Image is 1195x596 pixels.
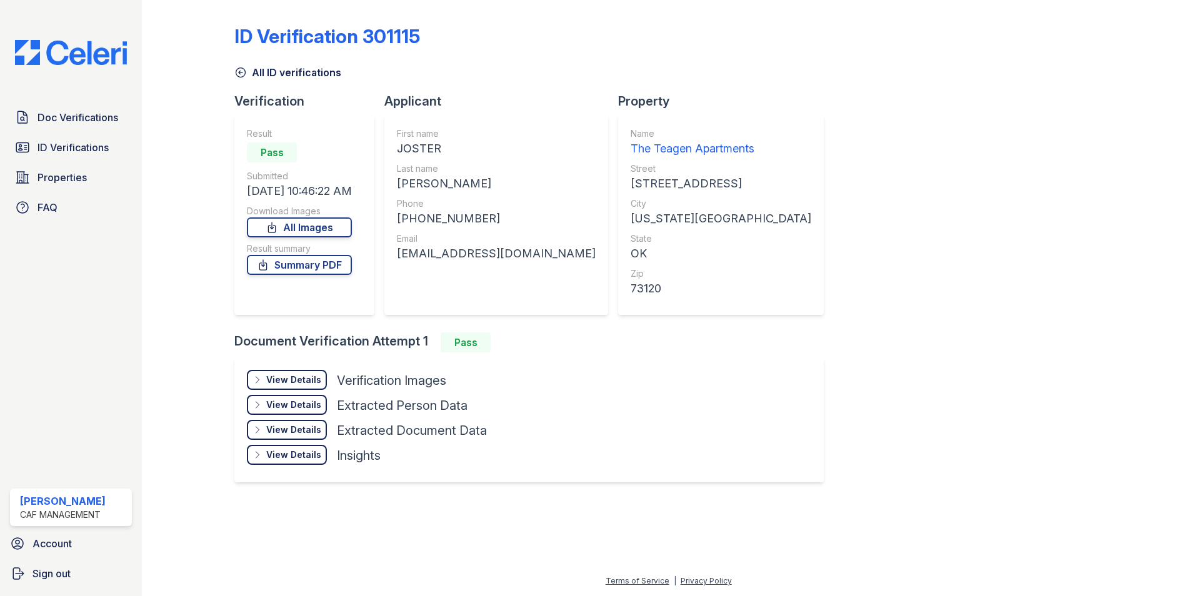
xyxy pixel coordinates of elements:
div: Verification Images [337,372,446,389]
div: JOSTER [397,140,596,157]
span: Sign out [32,566,71,581]
div: [STREET_ADDRESS] [631,175,811,192]
div: View Details [266,449,321,461]
div: Verification [234,92,384,110]
div: Result summary [247,242,352,255]
a: Properties [10,165,132,190]
div: View Details [266,424,321,436]
a: FAQ [10,195,132,220]
div: Name [631,127,811,140]
div: ID Verification 301115 [234,25,420,47]
div: Pass [247,142,297,162]
span: Properties [37,170,87,185]
a: Account [5,531,137,556]
div: Last name [397,162,596,175]
span: Doc Verifications [37,110,118,125]
div: [DATE] 10:46:22 AM [247,182,352,200]
div: Insights [337,447,381,464]
div: Pass [441,332,491,352]
img: CE_Logo_Blue-a8612792a0a2168367f1c8372b55b34899dd931a85d93a1a3d3e32e68fde9ad4.png [5,40,137,65]
a: Sign out [5,561,137,586]
div: [US_STATE][GEOGRAPHIC_DATA] [631,210,811,227]
a: Doc Verifications [10,105,132,130]
span: Account [32,536,72,551]
div: Email [397,232,596,245]
div: First name [397,127,596,140]
div: Zip [631,267,811,280]
div: [PERSON_NAME] [397,175,596,192]
div: Street [631,162,811,175]
a: Summary PDF [247,255,352,275]
a: Terms of Service [606,576,669,585]
a: All Images [247,217,352,237]
div: View Details [266,399,321,411]
div: Property [618,92,834,110]
a: Privacy Policy [681,576,732,585]
div: | [674,576,676,585]
a: ID Verifications [10,135,132,160]
div: Extracted Person Data [337,397,467,414]
div: Phone [397,197,596,210]
a: All ID verifications [234,65,341,80]
a: Name The Teagen Apartments [631,127,811,157]
div: CAF Management [20,509,106,521]
div: Submitted [247,170,352,182]
div: Download Images [247,205,352,217]
div: [PERSON_NAME] [20,494,106,509]
div: View Details [266,374,321,386]
div: [PHONE_NUMBER] [397,210,596,227]
div: Document Verification Attempt 1 [234,332,834,352]
div: City [631,197,811,210]
div: OK [631,245,811,262]
div: Applicant [384,92,618,110]
div: [EMAIL_ADDRESS][DOMAIN_NAME] [397,245,596,262]
div: The Teagen Apartments [631,140,811,157]
div: 73120 [631,280,811,297]
div: Extracted Document Data [337,422,487,439]
div: State [631,232,811,245]
span: ID Verifications [37,140,109,155]
span: FAQ [37,200,57,215]
div: Result [247,127,352,140]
